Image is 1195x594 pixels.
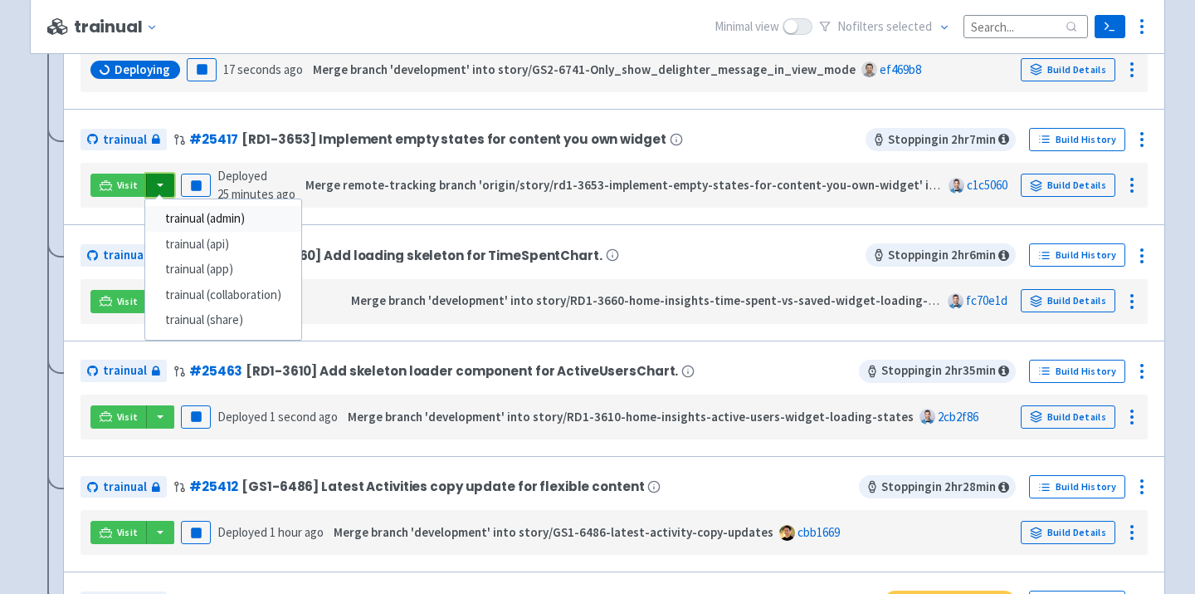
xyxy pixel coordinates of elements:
a: trainual (api) [145,232,301,258]
a: ef469b8 [880,61,921,77]
a: Build History [1029,243,1125,267]
span: [GS1-6486] Latest Activities copy update for flexible content [241,479,644,493]
strong: Merge branch 'development' into story/GS2-6741-Only_show_delighter_message_in_view_mode [313,61,856,77]
input: Search... [963,15,1088,37]
a: #25417 [189,130,238,148]
span: Stopping in 2 hr 28 min [859,475,1016,498]
span: [RD1-3660] Add loading skeleton for TimeSpentChart. [246,248,602,263]
a: Terminal [1095,15,1125,38]
a: trainual [80,360,167,382]
time: 1 hour ago [270,524,324,540]
span: selected [886,18,932,34]
a: fc70e1d [966,292,1007,308]
span: Stopping in 2 hr 7 min [866,128,1016,151]
time: 1 second ago [270,409,338,425]
strong: Merge branch 'development' into story/RD1-3610-home-insights-active-users-widget-loading-states [348,409,914,425]
button: Pause [181,174,211,197]
a: Build Details [1021,58,1115,81]
span: Visit [117,410,139,424]
span: Minimal view [715,17,779,37]
a: cbb1669 [797,524,840,540]
span: trainual [103,130,147,150]
a: Build History [1029,475,1125,498]
time: 25 minutes ago [217,186,295,202]
a: Build History [1029,128,1125,151]
span: No filter s [837,17,932,37]
a: trainual [80,129,167,151]
a: Visit [90,174,147,197]
a: c1c5060 [967,177,1007,193]
span: Deployed [217,168,295,203]
a: Build Details [1021,289,1115,312]
a: Visit [90,405,147,429]
span: Visit [117,179,139,192]
button: Pause [181,405,211,429]
span: [RD1-3653] Implement empty states for content you own widget [241,132,666,146]
a: trainual (share) [145,307,301,333]
a: Build History [1029,360,1125,383]
a: trainual [80,476,167,498]
span: Deploying [115,61,170,78]
strong: Merge branch 'development' into story/RD1-3660-home-insights-time-spent-vs-saved-widget-loading-s... [351,292,964,308]
span: Stopping in 2 hr 6 min [866,243,1016,267]
a: #25412 [189,478,238,495]
span: [RD1-3610] Add skeleton loader component for ActiveUsersChart. [246,364,678,378]
a: 2cb2f86 [938,409,978,425]
span: trainual [103,246,147,265]
button: Pause [187,58,217,81]
a: Visit [90,521,147,544]
a: trainual (app) [145,257,301,282]
span: Stopping in 2 hr 35 min [859,360,1016,383]
span: Deployed [217,524,324,540]
a: #25463 [189,362,242,380]
button: Pause [181,521,211,544]
a: trainual [80,244,167,267]
span: trainual [103,478,147,497]
time: 17 seconds ago [223,61,303,77]
a: Build Details [1021,521,1115,544]
a: trainual (collaboration) [145,282,301,308]
a: trainual (admin) [145,206,301,232]
a: Build Details [1021,405,1115,429]
span: Deployed [217,409,338,425]
a: Build Details [1021,174,1115,197]
span: Visit [117,295,139,308]
span: Visit [117,526,139,539]
span: trainual [103,361,147,380]
button: trainual [74,17,164,37]
strong: Merge branch 'development' into story/GS1-6486-latest-activity-copy-updates [334,524,773,540]
a: Visit [90,290,147,313]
